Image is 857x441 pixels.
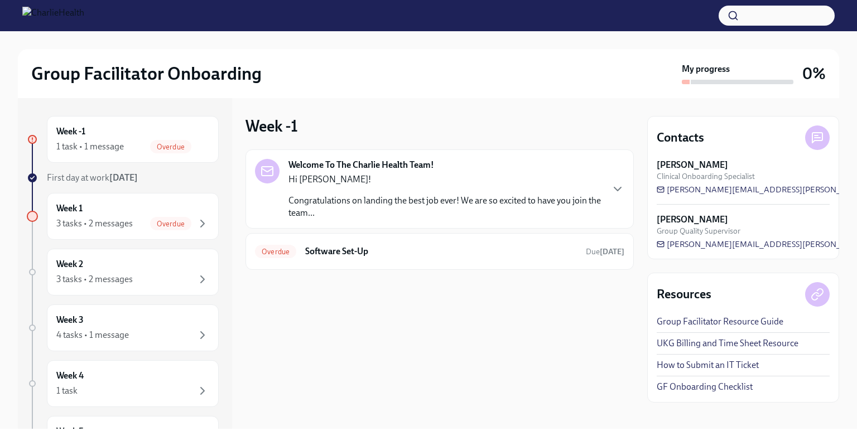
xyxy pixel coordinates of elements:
a: Week 34 tasks • 1 message [27,304,219,351]
p: Hi [PERSON_NAME]! [288,173,602,186]
img: CharlieHealth [22,7,84,25]
h3: 0% [802,64,826,84]
span: Group Quality Supervisor [657,226,740,236]
strong: Welcome To The Charlie Health Team! [288,159,434,171]
h4: Resources [657,286,711,303]
strong: [DATE] [109,172,138,183]
div: 1 task [56,385,78,397]
h6: Week 1 [56,202,83,215]
h6: Week 5 [56,425,84,438]
a: First day at work[DATE] [27,172,219,184]
a: Week 41 task [27,360,219,407]
h6: Week 4 [56,370,84,382]
div: 4 tasks • 1 message [56,329,129,341]
span: Clinical Onboarding Specialist [657,171,755,182]
strong: [PERSON_NAME] [657,159,728,171]
span: Due [586,247,624,256]
span: August 6th, 2025 09:00 [586,246,624,257]
span: Overdue [150,143,191,151]
h6: Week 2 [56,258,83,270]
span: Overdue [150,220,191,228]
h6: Software Set-Up [305,245,577,258]
a: Group Facilitator Resource Guide [657,316,783,328]
a: UKG Billing and Time Sheet Resource [657,337,798,350]
strong: [PERSON_NAME] [657,214,728,226]
h3: Week -1 [245,116,298,136]
h2: Group Facilitator Onboarding [31,62,262,85]
span: Overdue [255,248,296,256]
a: Week 13 tasks • 2 messagesOverdue [27,193,219,240]
strong: My progress [682,63,730,75]
a: How to Submit an IT Ticket [657,359,759,371]
h6: Week -1 [56,125,85,138]
div: 1 task • 1 message [56,140,124,153]
a: GF Onboarding Checklist [657,381,753,393]
strong: [DATE] [600,247,624,256]
a: Week -11 task • 1 messageOverdue [27,116,219,163]
h6: Week 3 [56,314,84,326]
p: Congratulations on landing the best job ever! We are so excited to have you join the team... [288,195,602,219]
h4: Contacts [657,129,704,146]
a: Week 23 tasks • 2 messages [27,249,219,295]
div: 3 tasks • 2 messages [56,217,133,230]
a: OverdueSoftware Set-UpDue[DATE] [255,243,624,260]
span: First day at work [47,172,138,183]
div: 3 tasks • 2 messages [56,273,133,285]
